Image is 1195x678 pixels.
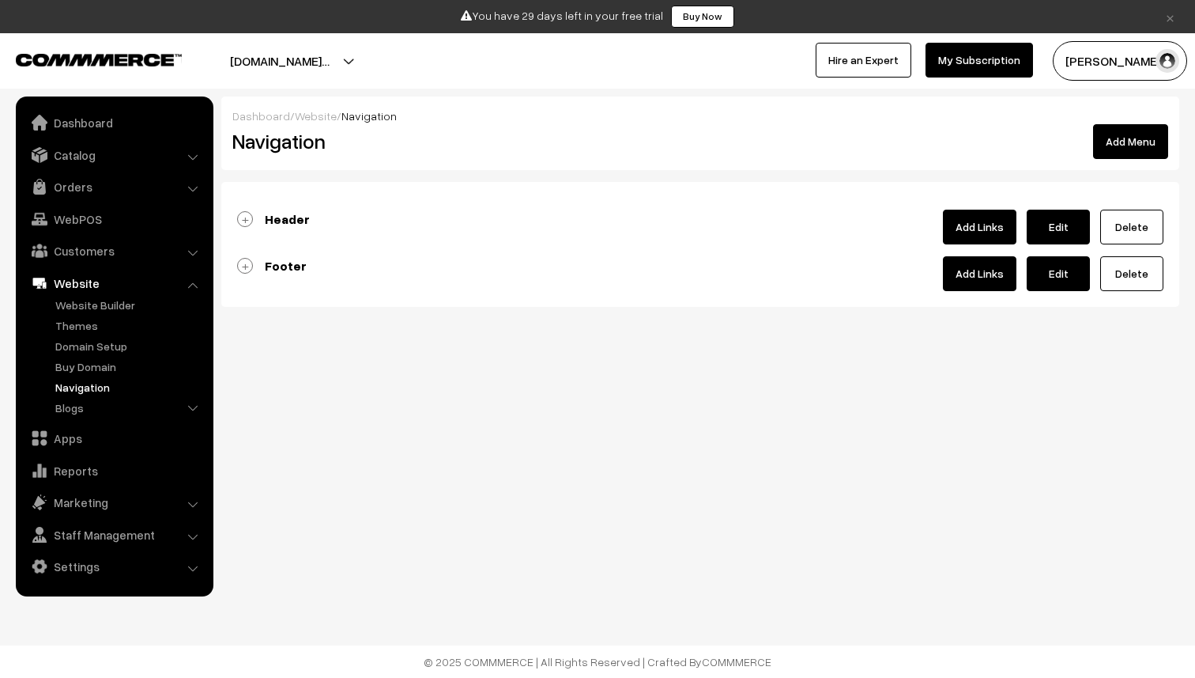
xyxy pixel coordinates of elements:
[51,338,208,354] a: Domain Setup
[702,655,771,669] a: COMMMERCE
[232,108,1168,124] div: / /
[1100,256,1163,291] a: Delete
[20,269,208,297] a: Website
[20,205,208,233] a: WebPOS
[925,43,1033,78] a: My Subscription
[295,109,337,123] a: Website
[237,211,310,227] a: Header
[51,358,208,375] a: Buy Domain
[175,41,385,81] button: [DOMAIN_NAME]…
[20,141,208,169] a: Catalog
[20,172,208,201] a: Orders
[341,109,397,123] span: Navigation
[1155,49,1179,73] img: user
[237,258,307,274] a: Footer
[265,258,307,274] b: Footer
[20,237,208,265] a: Customers
[20,521,208,549] a: Staff Management
[51,400,208,416] a: Blogs
[51,297,208,313] a: Website Builder
[16,49,154,68] a: COMMMERCE
[943,256,1016,291] a: Add Links
[20,456,208,485] a: Reports
[20,488,208,517] a: Marketing
[51,317,208,334] a: Themes
[1093,124,1168,159] button: Add Menu
[1053,41,1187,81] button: [PERSON_NAME]
[1027,210,1090,244] a: Edit
[20,424,208,453] a: Apps
[232,109,290,123] a: Dashboard
[1100,210,1163,244] a: Delete
[943,210,1016,244] a: Add Links
[1027,256,1090,291] a: Edit
[20,108,208,137] a: Dashboard
[816,43,911,78] a: Hire an Expert
[671,6,734,28] a: Buy Now
[6,6,1189,28] div: You have 29 days left in your free trial
[265,211,310,227] b: Header
[232,129,529,153] h2: Navigation
[1159,7,1181,26] a: ×
[20,552,208,581] a: Settings
[16,54,182,66] img: COMMMERCE
[51,379,208,396] a: Navigation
